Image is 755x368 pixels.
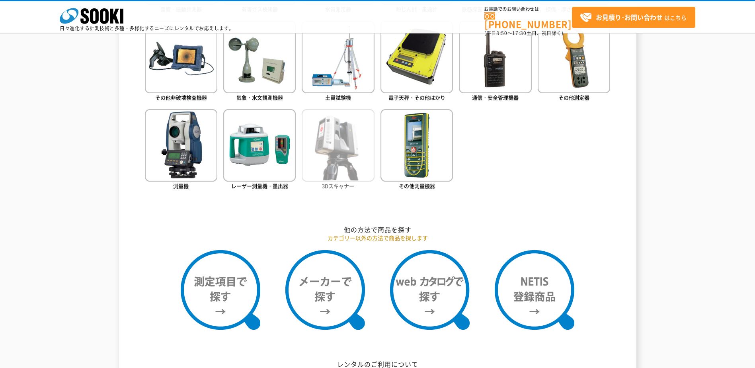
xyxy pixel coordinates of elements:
img: 通信・安全管理機器 [459,21,531,93]
span: 8:50 [496,29,507,37]
a: 気象・水文観測機器 [223,21,296,103]
img: NETIS登録商品 [495,250,574,330]
a: 土質試験機 [302,21,374,103]
strong: お見積り･お問い合わせ [596,12,663,22]
span: 通信・安全管理機器 [472,94,519,101]
a: レーザー測量機・墨出器 [223,109,296,192]
h2: 他の方法で商品を探す [145,225,611,234]
span: お電話でのお問い合わせは [484,7,572,12]
span: その他測定器 [558,94,589,101]
img: 3Dスキャナー [302,109,374,182]
a: 通信・安全管理機器 [459,21,531,103]
p: 日々進化する計測技術と多種・多様化するニーズにレンタルでお応えします。 [60,26,234,31]
span: その他測量機器 [399,182,435,190]
span: 測量機 [173,182,189,190]
img: webカタログで探す [390,250,470,330]
p: カテゴリー以外の方法で商品を探します [145,234,611,242]
img: その他非破壊検査機器 [145,21,217,93]
a: その他測定器 [538,21,610,103]
a: その他測量機器 [380,109,453,192]
span: 17:30 [512,29,527,37]
span: 3Dスキャナー [322,182,354,190]
img: その他測定器 [538,21,610,93]
a: その他非破壊検査機器 [145,21,217,103]
span: 土質試験機 [325,94,351,101]
img: 気象・水文観測機器 [223,21,296,93]
img: 測定項目で探す [181,250,260,330]
span: (平日 ～ 土日、祝日除く) [484,29,563,37]
span: はこちら [580,12,687,23]
a: お見積り･お問い合わせはこちら [572,7,695,28]
span: 電子天秤・その他はかり [388,94,445,101]
img: レーザー測量機・墨出器 [223,109,296,182]
a: 3Dスキャナー [302,109,374,192]
img: 測量機 [145,109,217,182]
img: 電子天秤・その他はかり [380,21,453,93]
a: [PHONE_NUMBER] [484,12,572,29]
span: レーザー測量機・墨出器 [231,182,288,190]
img: 土質試験機 [302,21,374,93]
img: その他測量機器 [380,109,453,182]
a: 測量機 [145,109,217,192]
span: その他非破壊検査機器 [155,94,207,101]
a: 電子天秤・その他はかり [380,21,453,103]
span: 気象・水文観測機器 [236,94,283,101]
img: メーカーで探す [285,250,365,330]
